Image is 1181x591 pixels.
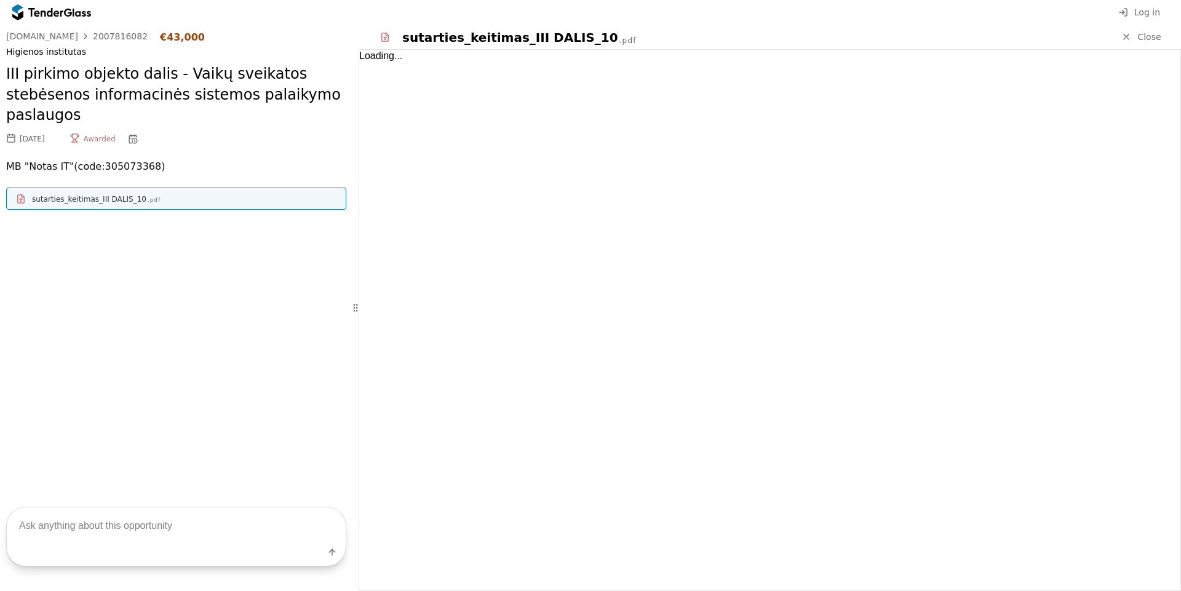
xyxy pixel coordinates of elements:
div: Higienos institutas [6,47,346,57]
h2: III pirkimo objekto dalis - Vaikų sveikatos stebėsenos informacinės sistemos palaikymo paslaugos [6,64,346,126]
div: Loading... [359,50,1180,590]
div: .pdf [148,196,161,204]
span: Log in [1134,7,1160,17]
a: [DOMAIN_NAME]2007816082 [6,31,148,41]
div: .pdf [619,36,637,46]
div: €43,000 [160,31,205,43]
span: Awarded [84,135,116,143]
a: sutarties_keitimas_III DALIS_10.pdf [6,188,346,210]
button: Log in [1115,5,1164,20]
div: [DATE] [20,135,45,143]
div: sutarties_keitimas_III DALIS_10 [402,29,618,46]
div: [DOMAIN_NAME] [6,32,78,41]
div: 2007816082 [93,32,148,41]
span: Close [1137,32,1161,42]
div: sutarties_keitimas_III DALIS_10 [32,194,146,204]
p: MB "Notas IT" (code: 305073368 ) [6,158,346,175]
a: Close [1114,30,1169,45]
